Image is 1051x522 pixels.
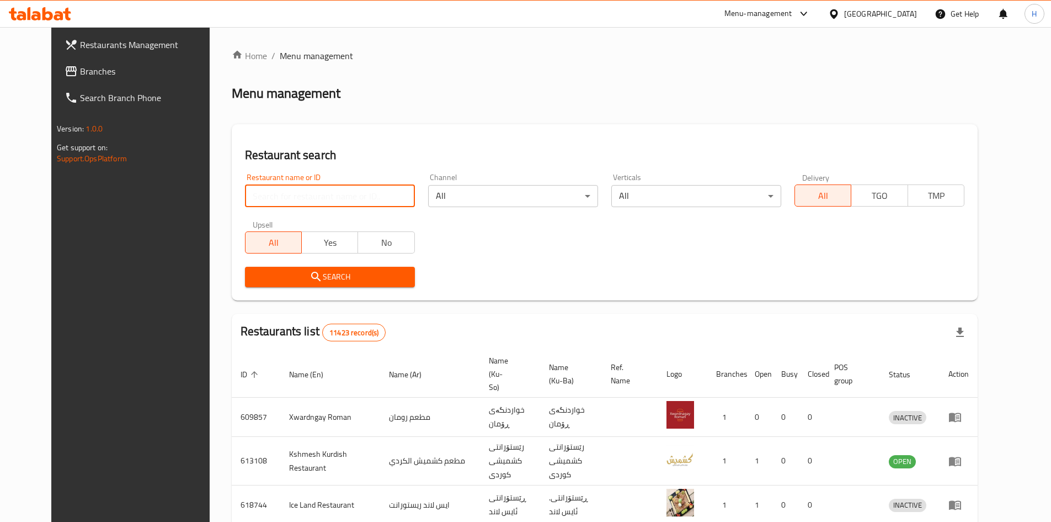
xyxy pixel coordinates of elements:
[799,351,825,398] th: Closed
[889,499,926,512] span: INACTIVE
[362,235,410,251] span: No
[80,38,218,51] span: Restaurants Management
[948,410,969,424] div: Menu
[232,398,280,437] td: 609857
[245,185,415,207] input: Search for restaurant name or ID..
[245,231,302,254] button: All
[271,49,275,62] li: /
[253,220,273,228] label: Upsell
[908,184,964,207] button: TMP
[948,498,969,512] div: Menu
[856,188,903,204] span: TGO
[913,188,960,204] span: TMP
[889,368,925,381] span: Status
[746,351,772,398] th: Open
[1032,8,1037,20] span: H
[241,368,262,381] span: ID
[772,437,799,486] td: 0
[380,398,480,437] td: مطعم رومان
[799,437,825,486] td: 0
[358,231,414,254] button: No
[666,401,694,429] img: Xwardngay Roman
[889,499,926,512] div: INACTIVE
[799,398,825,437] td: 0
[480,437,540,486] td: رێستۆرانتی کشمیشى كوردى
[56,85,227,111] a: Search Branch Phone
[280,49,353,62] span: Menu management
[245,267,415,287] button: Search
[707,351,746,398] th: Branches
[540,437,602,486] td: رێستۆرانتی کشمیشى كوردى
[250,235,297,251] span: All
[889,412,926,424] span: INACTIVE
[301,231,358,254] button: Yes
[241,323,386,341] h2: Restaurants list
[666,445,694,473] img: Kshmesh Kurdish Restaurant
[306,235,354,251] span: Yes
[844,8,917,20] div: [GEOGRAPHIC_DATA]
[772,351,799,398] th: Busy
[389,368,436,381] span: Name (Ar)
[889,455,916,468] span: OPEN
[724,7,792,20] div: Menu-management
[480,398,540,437] td: خواردنگەی ڕۆمان
[232,85,340,102] h2: Menu management
[56,31,227,58] a: Restaurants Management
[80,65,218,78] span: Branches
[323,328,385,338] span: 11423 record(s)
[746,398,772,437] td: 0
[746,437,772,486] td: 1
[289,368,338,381] span: Name (En)
[86,122,103,136] span: 1.0.0
[889,455,916,468] div: OPEN
[948,455,969,468] div: Menu
[245,147,964,164] h2: Restaurant search
[489,354,527,394] span: Name (Ku-So)
[56,58,227,85] a: Branches
[772,398,799,437] td: 0
[428,185,598,207] div: All
[611,185,781,207] div: All
[232,437,280,486] td: 613108
[540,398,602,437] td: خواردنگەی ڕۆمان
[232,49,978,62] nav: breadcrumb
[232,49,267,62] a: Home
[280,437,380,486] td: Kshmesh Kurdish Restaurant
[57,151,127,166] a: Support.OpsPlatform
[707,398,746,437] td: 1
[549,361,589,387] span: Name (Ku-Ba)
[834,361,867,387] span: POS group
[254,270,406,284] span: Search
[802,173,830,181] label: Delivery
[322,324,386,341] div: Total records count
[851,184,908,207] button: TGO
[611,361,644,387] span: Ref. Name
[280,398,380,437] td: Xwardngay Roman
[380,437,480,486] td: مطعم كشميش الكردي
[707,437,746,486] td: 1
[947,319,973,346] div: Export file
[794,184,851,207] button: All
[57,140,108,155] span: Get support on:
[658,351,707,398] th: Logo
[940,351,978,398] th: Action
[57,122,84,136] span: Version:
[666,489,694,516] img: Ice Land Restaurant
[799,188,847,204] span: All
[80,91,218,104] span: Search Branch Phone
